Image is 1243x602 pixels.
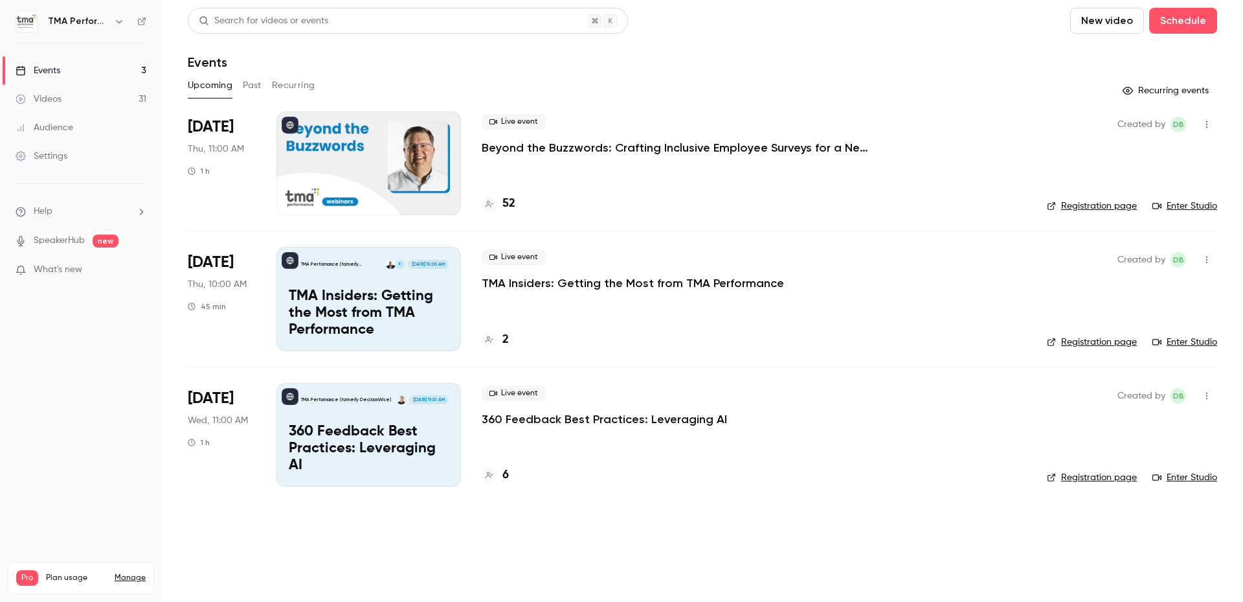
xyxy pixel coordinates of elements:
[1149,8,1217,34] button: Schedule
[482,195,515,213] a: 52
[188,111,256,215] div: Sep 4 Thu, 11:00 AM (America/Denver)
[276,383,461,487] a: 360 Feedback Best Practices: Leveraging AITMA Performance (formerly DecisionWise)Charles Rogel[DA...
[188,388,234,409] span: [DATE]
[409,395,448,404] span: [DATE] 11:00 AM
[188,414,248,427] span: Wed, 11:00 AM
[1117,252,1165,268] span: Created by
[188,252,234,273] span: [DATE]
[289,288,449,338] p: TMA Insiders: Getting the Most from TMA Performance
[502,195,515,213] h4: 52
[395,259,405,270] div: K
[502,331,509,349] h4: 2
[1152,471,1217,484] a: Enter Studio
[386,260,395,269] img: Skylar de Jong
[243,75,262,96] button: Past
[482,467,509,484] a: 6
[188,166,210,176] div: 1 h
[1047,336,1137,349] a: Registration page
[16,64,60,77] div: Events
[1117,80,1217,101] button: Recurring events
[16,570,38,586] span: Pro
[1170,252,1186,268] span: Devin Black
[482,411,727,427] a: 360 Feedback Best Practices: Leveraging AI
[482,331,509,349] a: 2
[115,573,146,583] a: Manage
[1170,117,1186,132] span: Devin Black
[48,15,109,28] h6: TMA Performance (formerly DecisionWise)
[34,263,82,277] span: What's new
[188,437,210,448] div: 1 h
[482,386,546,401] span: Live event
[16,205,146,218] li: help-dropdown-opener
[1152,336,1217,349] a: Enter Studio
[188,278,247,291] span: Thu, 10:00 AM
[16,93,62,106] div: Videos
[34,234,85,248] a: SpeakerHub
[408,260,448,269] span: [DATE] 10:00 AM
[397,395,406,404] img: Charles Rogel
[188,143,244,156] span: Thu, 11:00 AM
[1117,388,1165,404] span: Created by
[1047,200,1137,213] a: Registration page
[482,249,546,265] span: Live event
[272,75,315,96] button: Recurring
[46,573,107,583] span: Plan usage
[1173,388,1184,404] span: DB
[482,114,546,130] span: Live event
[301,397,391,403] p: TMA Performance (formerly DecisionWise)
[1117,117,1165,132] span: Created by
[276,247,461,351] a: TMA Insiders: Getting the Most from TMA PerformanceTMA Performance (formerly DecisionWise)KSkylar...
[482,140,870,156] a: Beyond the Buzzwords: Crafting Inclusive Employee Surveys for a New Political Era
[1070,8,1144,34] button: New video
[16,121,73,134] div: Audience
[188,75,232,96] button: Upcoming
[93,235,118,248] span: new
[482,275,784,291] a: TMA Insiders: Getting the Most from TMA Performance
[1047,471,1137,484] a: Registration page
[16,11,37,32] img: TMA Performance (formerly DecisionWise)
[34,205,52,218] span: Help
[301,261,385,268] p: TMA Performance (formerly DecisionWise)
[289,424,449,474] p: 360 Feedback Best Practices: Leveraging AI
[188,383,256,487] div: Sep 24 Wed, 11:00 AM (America/Denver)
[1152,200,1217,213] a: Enter Studio
[16,150,67,163] div: Settings
[1173,117,1184,132] span: DB
[1170,388,1186,404] span: Devin Black
[188,54,227,70] h1: Events
[1173,252,1184,268] span: DB
[188,301,226,312] div: 45 min
[502,467,509,484] h4: 6
[188,247,256,351] div: Sep 18 Thu, 10:00 AM (America/Denver)
[199,14,328,28] div: Search for videos or events
[188,117,234,137] span: [DATE]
